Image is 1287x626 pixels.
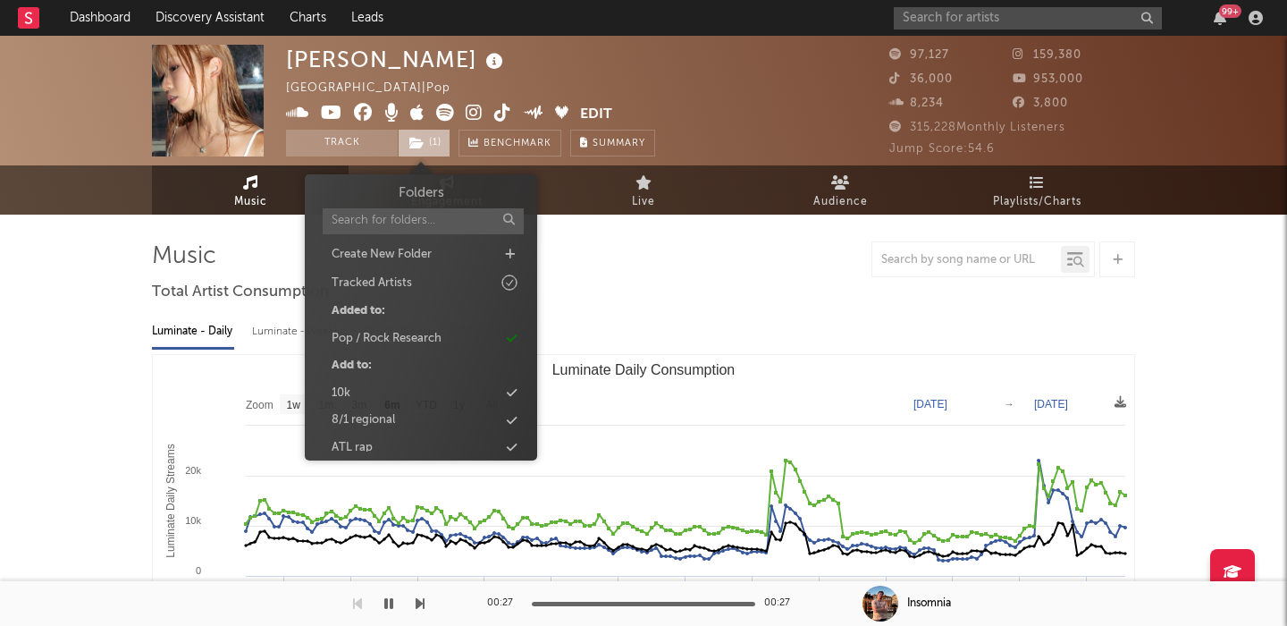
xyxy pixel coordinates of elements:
[484,133,551,155] span: Benchmark
[332,275,412,292] div: Tracked Artists
[234,191,267,213] span: Music
[889,122,1065,133] span: 315,228 Monthly Listeners
[185,465,201,476] text: 20k
[246,399,273,411] text: Zoom
[398,130,450,156] span: ( 1 )
[1013,73,1083,85] span: 953,000
[872,253,1061,267] input: Search by song name or URL
[323,208,524,234] input: Search for folders...
[889,97,944,109] span: 8,234
[580,104,612,126] button: Edit
[185,515,201,526] text: 10k
[286,130,398,156] button: Track
[286,78,471,99] div: [GEOGRAPHIC_DATA] | Pop
[938,165,1135,215] a: Playlists/Charts
[332,385,350,402] div: 10k
[545,165,742,215] a: Live
[1034,398,1068,410] text: [DATE]
[332,302,385,320] div: Added to:
[332,357,372,375] div: Add to:
[398,183,443,204] h3: Folders
[1013,49,1081,61] span: 159,380
[764,593,800,614] div: 00:27
[152,282,329,303] span: Total Artist Consumption
[332,246,432,264] div: Create New Folder
[593,139,645,148] span: Summary
[894,7,1162,30] input: Search for artists
[552,362,736,377] text: Luminate Daily Consumption
[164,444,177,557] text: Luminate Daily Streams
[332,330,442,348] div: Pop / Rock Research
[889,73,953,85] span: 36,000
[813,191,868,213] span: Audience
[1004,398,1014,410] text: →
[889,143,995,155] span: Jump Score: 54.6
[1214,11,1226,25] button: 99+
[1219,4,1241,18] div: 99 +
[152,165,349,215] a: Music
[349,165,545,215] a: Engagement
[287,399,301,411] text: 1w
[458,130,561,156] a: Benchmark
[889,49,949,61] span: 97,127
[399,130,450,156] button: (1)
[907,596,951,612] div: Insomnia
[252,317,346,347] div: Luminate - Weekly
[632,191,655,213] span: Live
[570,130,655,156] button: Summary
[332,411,395,429] div: 8/1 regional
[332,439,373,457] div: ATL rap
[742,165,938,215] a: Audience
[993,191,1081,213] span: Playlists/Charts
[286,45,508,74] div: [PERSON_NAME]
[913,398,947,410] text: [DATE]
[487,593,523,614] div: 00:27
[152,317,234,347] div: Luminate - Daily
[196,565,201,576] text: 0
[1013,97,1068,109] span: 3,800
